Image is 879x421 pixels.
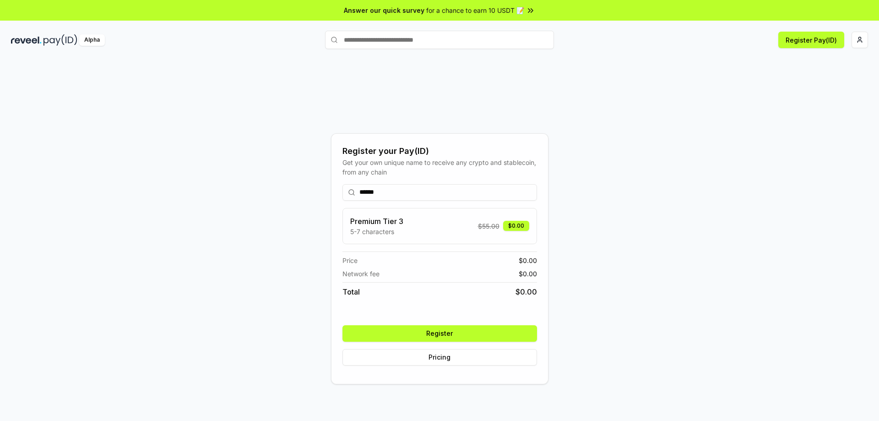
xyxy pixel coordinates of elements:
[43,34,77,46] img: pay_id
[342,269,380,279] span: Network fee
[342,286,360,297] span: Total
[342,256,358,265] span: Price
[519,269,537,279] span: $ 0.00
[11,34,42,46] img: reveel_dark
[79,34,105,46] div: Alpha
[515,286,537,297] span: $ 0.00
[350,227,403,236] p: 5-7 characters
[350,216,403,227] h3: Premium Tier 3
[503,221,529,231] div: $0.00
[478,221,499,231] span: $ 55.00
[342,145,537,158] div: Register your Pay(ID)
[344,5,424,15] span: Answer our quick survey
[778,32,844,48] button: Register Pay(ID)
[342,158,537,177] div: Get your own unique name to receive any crypto and stablecoin, from any chain
[342,325,537,342] button: Register
[519,256,537,265] span: $ 0.00
[342,349,537,366] button: Pricing
[426,5,524,15] span: for a chance to earn 10 USDT 📝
